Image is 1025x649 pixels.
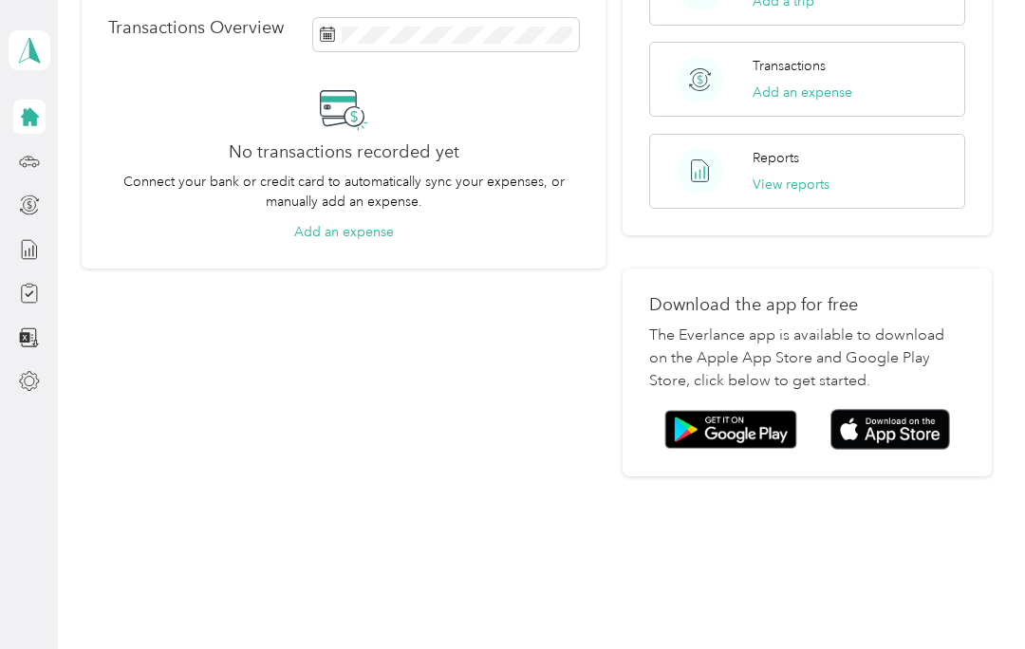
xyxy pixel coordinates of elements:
iframe: Everlance-gr Chat Button Frame [919,543,1025,649]
p: The Everlance app is available to download on the Apple App Store and Google Play Store, click be... [649,324,966,393]
p: Transactions [753,56,826,76]
button: View reports [753,175,829,195]
button: Add an expense [753,83,852,102]
img: App store [830,409,950,450]
p: Reports [753,148,799,168]
p: Connect your bank or credit card to automatically sync your expenses, or manually add an expense. [108,172,580,212]
button: Add an expense [294,222,394,242]
p: Download the app for free [649,295,966,315]
h2: No transactions recorded yet [229,142,459,162]
img: Google play [664,410,797,450]
p: Transactions Overview [108,18,284,38]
